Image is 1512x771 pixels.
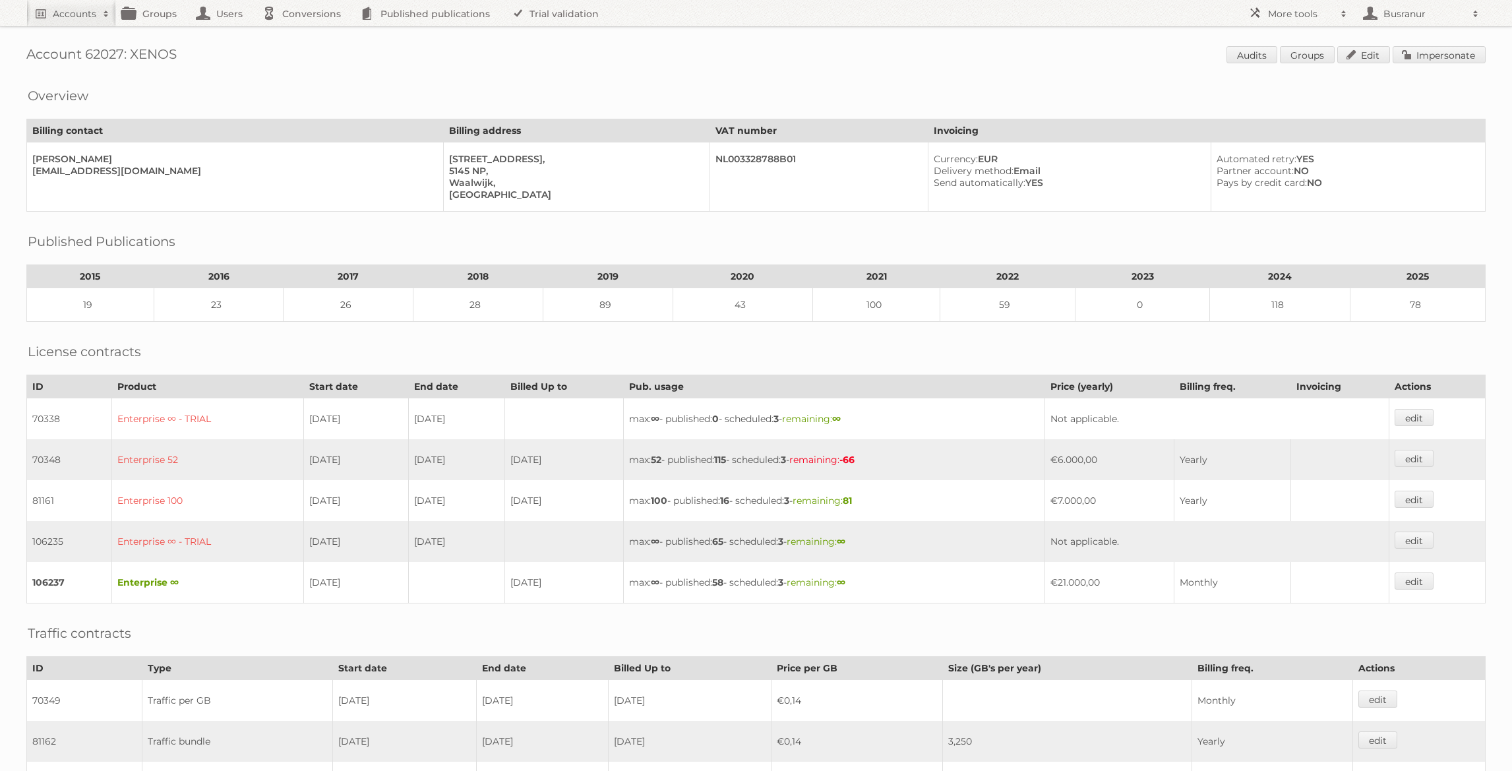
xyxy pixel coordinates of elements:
td: Yearly [1174,439,1291,480]
td: 89 [543,288,673,322]
strong: ∞ [832,413,841,425]
th: End date [476,657,609,680]
th: Start date [332,657,476,680]
th: 2023 [1075,265,1210,288]
td: €0,14 [771,680,943,722]
th: Billed Up to [505,375,624,398]
td: [DATE] [304,439,409,480]
td: [DATE] [304,480,409,521]
a: Groups [1280,46,1335,63]
td: [DATE] [505,480,624,521]
td: €21.000,00 [1045,562,1174,603]
span: Pays by credit card: [1217,177,1307,189]
a: Impersonate [1393,46,1486,63]
strong: 3 [778,536,783,547]
td: 3,250 [943,721,1192,762]
h1: Account 62027: XENOS [26,46,1486,66]
th: 2021 [813,265,940,288]
span: Automated retry: [1217,153,1296,165]
span: remaining: [789,454,855,466]
td: 0 [1075,288,1210,322]
td: 70348 [27,439,112,480]
th: 2019 [543,265,673,288]
th: ID [27,375,112,398]
td: 100 [813,288,940,322]
strong: 58 [712,576,723,588]
a: edit [1395,491,1434,508]
a: edit [1395,532,1434,549]
th: Billed Up to [609,657,771,680]
td: Enterprise 100 [111,480,303,521]
strong: 115 [714,454,726,466]
td: 78 [1350,288,1486,322]
a: Audits [1226,46,1277,63]
td: €7.000,00 [1045,480,1174,521]
td: 26 [284,288,413,322]
strong: 0 [712,413,719,425]
span: Delivery method: [934,165,1013,177]
td: [DATE] [408,521,504,562]
td: [DATE] [505,562,624,603]
th: Type [142,657,332,680]
th: End date [408,375,504,398]
div: [GEOGRAPHIC_DATA] [449,189,700,200]
h2: Traffic contracts [28,623,131,643]
th: Billing freq. [1174,375,1291,398]
td: [DATE] [408,439,504,480]
a: edit [1358,731,1397,749]
td: Traffic per GB [142,680,332,722]
td: 106235 [27,521,112,562]
td: Traffic bundle [142,721,332,762]
strong: 65 [712,536,723,547]
td: [DATE] [476,721,609,762]
td: max: - published: - scheduled: - [623,398,1045,440]
td: max: - published: - scheduled: - [623,439,1045,480]
strong: ∞ [651,413,659,425]
td: 43 [673,288,813,322]
th: Actions [1389,375,1486,398]
strong: ∞ [837,576,845,588]
td: 59 [940,288,1075,322]
td: 81161 [27,480,112,521]
td: [DATE] [609,680,771,722]
td: [DATE] [304,521,409,562]
strong: ∞ [651,576,659,588]
td: [DATE] [476,680,609,722]
th: Size (GB's per year) [943,657,1192,680]
div: 5145 NP, [449,165,700,177]
a: Edit [1337,46,1390,63]
th: Price (yearly) [1045,375,1174,398]
td: [DATE] [304,398,409,440]
td: Enterprise ∞ - TRIAL [111,398,303,440]
span: remaining: [782,413,841,425]
td: max: - published: - scheduled: - [623,480,1045,521]
div: NO [1217,177,1474,189]
th: 2024 [1210,265,1350,288]
a: edit [1395,572,1434,590]
th: Start date [304,375,409,398]
th: Invoicing [1291,375,1389,398]
td: [DATE] [609,721,771,762]
h2: Published Publications [28,231,175,251]
th: 2020 [673,265,813,288]
th: 2018 [413,265,543,288]
td: 28 [413,288,543,322]
th: Invoicing [928,119,1485,142]
strong: ∞ [651,536,659,547]
td: [DATE] [304,562,409,603]
h2: License contracts [28,342,141,361]
td: €0,14 [771,721,943,762]
span: Send automatically: [934,177,1025,189]
div: YES [1217,153,1474,165]
td: [DATE] [408,480,504,521]
th: 2017 [284,265,413,288]
span: remaining: [793,495,852,507]
strong: 100 [651,495,667,507]
th: Billing freq. [1192,657,1353,680]
strong: -66 [839,454,855,466]
div: NO [1217,165,1474,177]
a: edit [1395,409,1434,426]
strong: 52 [651,454,661,466]
td: [DATE] [332,721,476,762]
div: [PERSON_NAME] [32,153,433,165]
